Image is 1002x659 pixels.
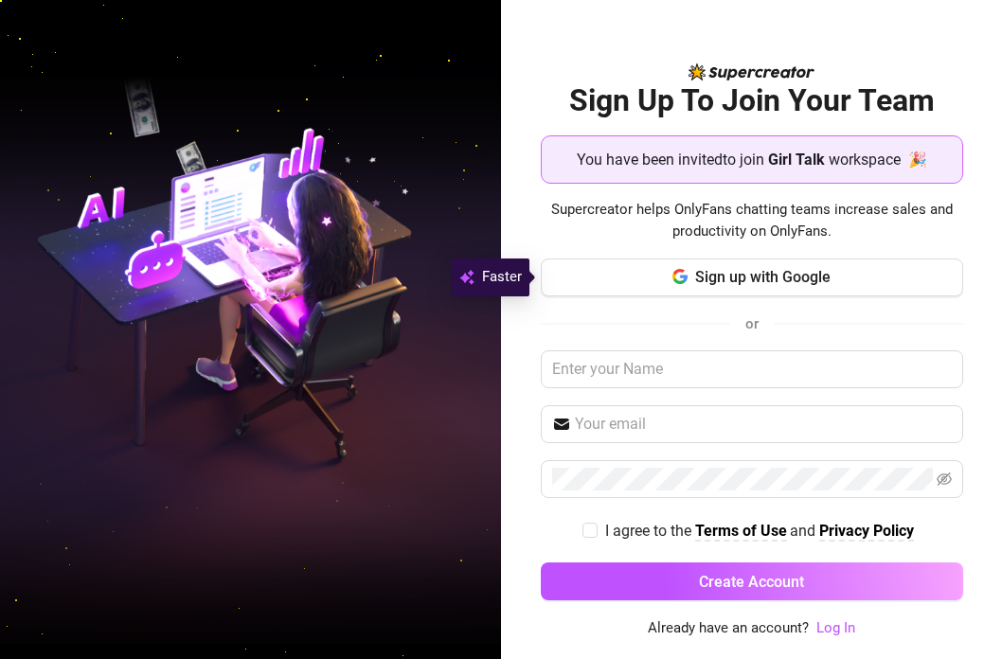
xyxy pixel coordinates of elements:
a: Terms of Use [695,522,787,542]
a: Privacy Policy [819,522,914,542]
span: You have been invited to join [577,148,764,171]
span: Create Account [699,573,804,591]
button: Create Account [541,562,963,600]
span: eye-invisible [937,472,952,487]
a: Log In [816,617,855,640]
img: svg%3e [459,266,474,289]
button: Sign up with Google [541,258,963,296]
span: Supercreator helps OnlyFans chatting teams increase sales and productivity on OnlyFans. [541,199,963,243]
span: I agree to the [605,522,695,540]
span: Already have an account? [648,617,809,640]
span: workspace 🎉 [829,148,927,171]
strong: Girl Talk [768,151,825,169]
strong: Terms of Use [695,522,787,540]
span: Sign up with Google [695,268,831,286]
span: Faster [482,266,522,289]
img: logo-BBDzfeDw.svg [689,63,814,80]
span: and [790,522,819,540]
a: Log In [816,619,855,636]
input: Enter your Name [541,350,963,388]
span: or [745,315,759,332]
input: Your email [575,413,952,436]
strong: Privacy Policy [819,522,914,540]
h2: Sign Up To Join Your Team [541,81,963,120]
